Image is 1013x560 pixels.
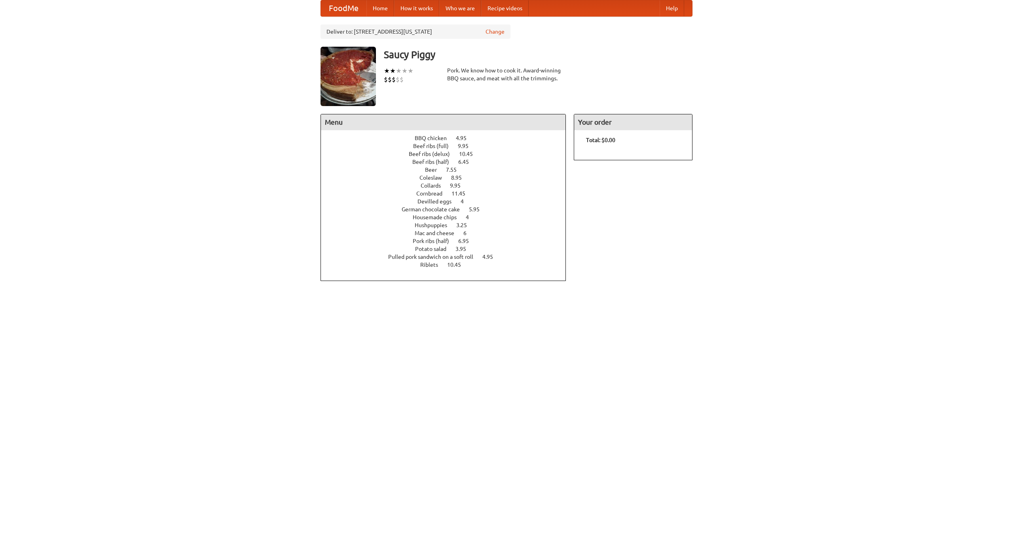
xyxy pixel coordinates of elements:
span: 4.95 [482,254,501,260]
li: ★ [390,66,396,75]
span: 9.95 [450,182,469,189]
span: Hushpuppies [415,222,455,228]
a: Pulled pork sandwich on a soft roll 4.95 [388,254,508,260]
a: Who we are [439,0,481,16]
a: Hushpuppies 3.25 [415,222,482,228]
span: BBQ chicken [415,135,455,141]
li: $ [384,75,388,84]
a: Collards 9.95 [421,182,475,189]
a: BBQ chicken 4.95 [415,135,481,141]
a: Housemade chips 4 [413,214,484,220]
span: 6 [463,230,474,236]
span: Cornbread [416,190,450,197]
h3: Saucy Piggy [384,47,692,63]
span: 9.95 [458,143,476,149]
li: $ [400,75,404,84]
span: 4 [461,198,472,205]
span: 8.95 [451,175,470,181]
a: Beef ribs (delux) 10.45 [409,151,488,157]
a: Coleslaw 8.95 [419,175,476,181]
a: Beer 7.55 [425,167,471,173]
a: Cornbread 11.45 [416,190,480,197]
div: Pork. We know how to cook it. Award-winning BBQ sauce, and meat with all the trimmings. [447,66,566,82]
a: How it works [394,0,439,16]
a: Mac and cheese 6 [415,230,481,236]
a: Help [660,0,684,16]
span: 4.95 [456,135,474,141]
h4: Menu [321,114,565,130]
a: Change [486,28,505,36]
span: Pulled pork sandwich on a soft roll [388,254,481,260]
li: $ [392,75,396,84]
span: Devilled eggs [417,198,459,205]
a: Devilled eggs 4 [417,198,478,205]
a: FoodMe [321,0,366,16]
li: ★ [402,66,408,75]
a: Pork ribs (half) 6.95 [413,238,484,244]
li: ★ [408,66,414,75]
li: $ [396,75,400,84]
li: ★ [384,66,390,75]
a: Riblets 10.45 [420,262,476,268]
span: 4 [466,214,477,220]
span: Beef ribs (full) [413,143,457,149]
a: German chocolate cake 5.95 [402,206,494,213]
span: 7.55 [446,167,465,173]
span: 6.45 [458,159,477,165]
span: Mac and cheese [415,230,462,236]
span: Coleslaw [419,175,450,181]
a: Home [366,0,394,16]
span: 6.95 [458,238,477,244]
span: 5.95 [469,206,488,213]
span: Potato salad [415,246,454,252]
li: $ [388,75,392,84]
a: Recipe videos [481,0,529,16]
span: Riblets [420,262,446,268]
img: angular.jpg [321,47,376,106]
span: German chocolate cake [402,206,468,213]
li: ★ [396,66,402,75]
span: Beef ribs (delux) [409,151,458,157]
span: 10.45 [459,151,481,157]
span: 10.45 [447,262,469,268]
a: Beef ribs (full) 9.95 [413,143,483,149]
div: Deliver to: [STREET_ADDRESS][US_STATE] [321,25,510,39]
span: 3.95 [455,246,474,252]
h4: Your order [574,114,692,130]
span: Pork ribs (half) [413,238,457,244]
b: Total: $0.00 [586,137,615,143]
a: Potato salad 3.95 [415,246,481,252]
a: Beef ribs (half) 6.45 [412,159,484,165]
span: Beer [425,167,445,173]
span: Housemade chips [413,214,465,220]
span: 3.25 [456,222,475,228]
span: 11.45 [451,190,473,197]
span: Collards [421,182,449,189]
span: Beef ribs (half) [412,159,457,165]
